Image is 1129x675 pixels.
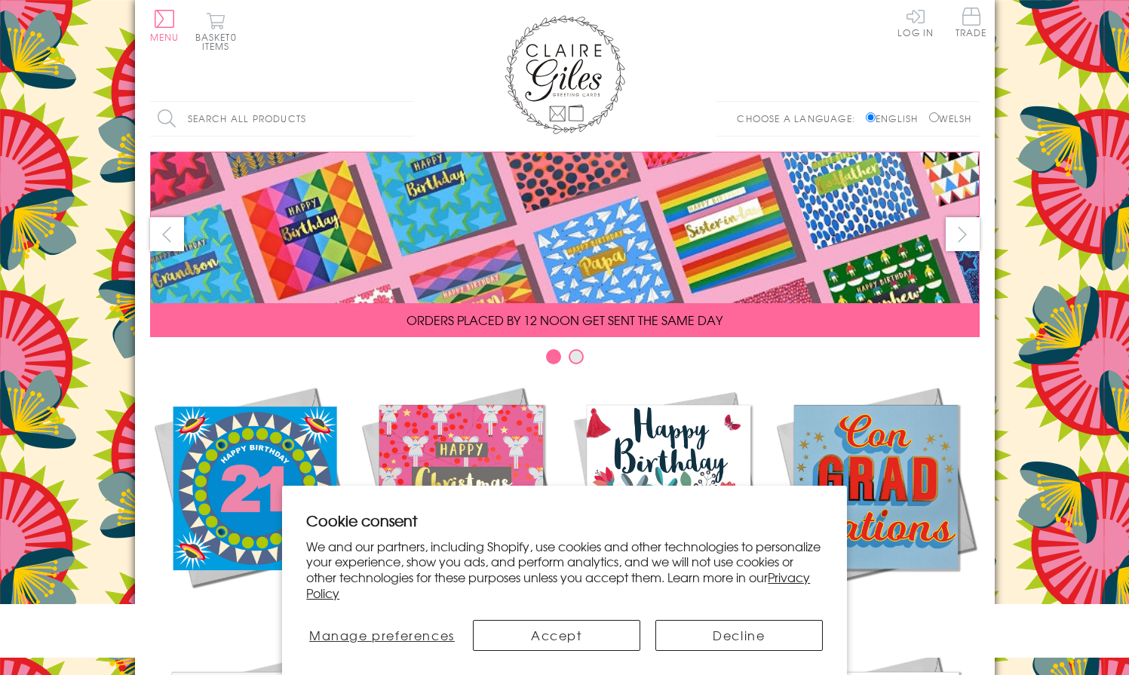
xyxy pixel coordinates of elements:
[866,112,876,122] input: English
[866,112,925,125] label: English
[837,602,915,620] span: Academic
[565,383,772,620] a: Birthdays
[202,30,237,53] span: 0 items
[150,102,414,136] input: Search all products
[737,112,863,125] p: Choose a language:
[150,383,357,620] a: New Releases
[929,112,939,122] input: Welsh
[150,348,980,372] div: Carousel Pagination
[150,217,184,251] button: prev
[956,8,987,40] a: Trade
[929,112,972,125] label: Welsh
[150,10,179,41] button: Menu
[399,102,414,136] input: Search
[150,30,179,44] span: Menu
[473,620,640,651] button: Accept
[946,217,980,251] button: next
[306,538,823,601] p: We and our partners, including Shopify, use cookies and other technologies to personalize your ex...
[306,510,823,531] h2: Cookie consent
[195,12,237,51] button: Basket0 items
[655,620,823,651] button: Decline
[505,15,625,134] img: Claire Giles Greetings Cards
[306,568,810,602] a: Privacy Policy
[357,383,565,620] a: Christmas
[772,383,980,620] a: Academic
[956,8,987,37] span: Trade
[309,626,455,644] span: Manage preferences
[569,349,584,364] button: Carousel Page 2
[407,311,722,329] span: ORDERS PLACED BY 12 NOON GET SENT THE SAME DAY
[897,8,934,37] a: Log In
[546,349,561,364] button: Carousel Page 1 (Current Slide)
[306,620,457,651] button: Manage preferences
[204,602,302,620] span: New Releases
